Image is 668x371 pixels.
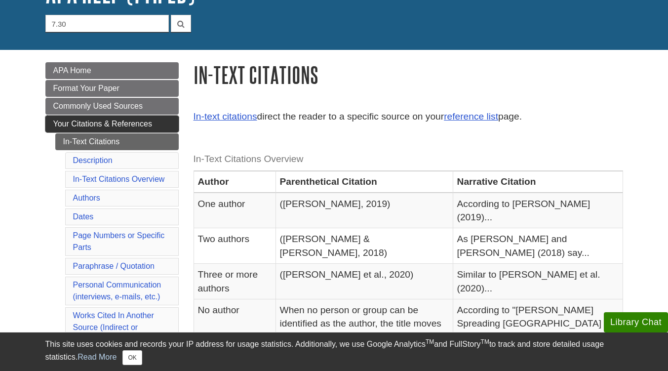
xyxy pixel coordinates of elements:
a: In-Text Citations Overview [73,175,165,183]
a: Page Numbers or Specific Parts [73,231,165,251]
a: Paraphrase / Quotation [73,262,155,270]
a: reference list [444,111,498,122]
a: Commonly Used Sources [45,98,179,115]
th: Author [194,171,275,193]
p: direct the reader to a specific source on your page. [194,110,623,124]
h1: In-Text Citations [194,62,623,87]
div: This site uses cookies and records your IP address for usage statistics. Additionally, we use Goo... [45,338,623,365]
span: Commonly Used Sources [53,102,143,110]
a: Format Your Paper [45,80,179,97]
td: ([PERSON_NAME], 2019) [275,193,453,228]
caption: In-Text Citations Overview [194,148,623,170]
a: Your Citations & References [45,116,179,132]
sup: TM [481,338,489,345]
span: Your Citations & References [53,120,152,128]
sup: TM [426,338,434,345]
td: Similar to [PERSON_NAME] et al. (2020)... [453,264,623,299]
a: APA Home [45,62,179,79]
td: One author [194,193,275,228]
th: Narrative Citation [453,171,623,193]
td: Three or more authors [194,264,275,299]
span: APA Home [53,66,91,75]
td: As [PERSON_NAME] and [PERSON_NAME] (2018) say... [453,228,623,264]
td: Two authors [194,228,275,264]
a: Description [73,156,113,165]
button: Library Chat [604,312,668,332]
th: Parenthetical Citation [275,171,453,193]
input: Search DU's APA Guide [45,15,169,32]
td: ([PERSON_NAME] et al., 2020) [275,264,453,299]
a: Works Cited In Another Source (Indirect or Secondary) [73,311,154,343]
a: Authors [73,194,100,202]
a: In-Text Citations [55,133,179,150]
td: ([PERSON_NAME] & [PERSON_NAME], 2018) [275,228,453,264]
a: In-text citations [194,111,257,122]
a: Read More [78,353,117,361]
a: Personal Communication(interviews, e-mails, etc.) [73,281,161,301]
td: According to [PERSON_NAME] (2019)... [453,193,623,228]
button: Close [122,350,142,365]
a: Dates [73,212,94,221]
span: Format Your Paper [53,84,119,92]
